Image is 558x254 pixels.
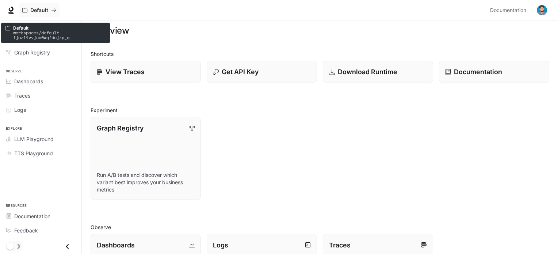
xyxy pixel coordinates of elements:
[338,67,397,77] p: Download Runtime
[454,67,502,77] p: Documentation
[3,89,79,102] a: Traces
[3,147,79,160] a: TTS Playground
[3,75,79,88] a: Dashboards
[106,67,145,77] p: View Traces
[91,117,201,200] a: Graph RegistryRun A/B tests and discover which variant best improves your business metrics
[91,223,549,231] h2: Observe
[13,26,106,30] p: Default
[91,106,549,114] h2: Experiment
[91,50,549,58] h2: Shortcuts
[7,242,14,250] span: Dark mode toggle
[323,61,433,83] a: Download Runtime
[14,135,54,143] span: LLM Playground
[97,240,135,250] p: Dashboards
[439,61,549,83] a: Documentation
[3,224,79,237] a: Feedback
[3,133,79,145] a: LLM Playground
[13,30,106,40] p: workspaces/default-fjazl1vvjuo0wqfdojxp_q
[19,3,60,18] button: All workspaces
[535,3,549,18] button: User avatar
[213,240,228,250] p: Logs
[14,149,53,157] span: TTS Playground
[14,106,26,114] span: Logs
[14,49,50,56] span: Graph Registry
[3,46,79,59] a: Graph Registry
[14,92,30,99] span: Traces
[91,61,201,83] a: View Traces
[14,212,50,220] span: Documentation
[207,61,317,83] button: Get API Key
[97,123,144,133] p: Graph Registry
[59,239,76,254] button: Close drawer
[490,6,526,15] span: Documentation
[487,3,532,18] a: Documentation
[222,67,259,77] p: Get API Key
[97,171,195,193] p: Run A/B tests and discover which variant best improves your business metrics
[329,240,351,250] p: Traces
[537,5,547,15] img: User avatar
[30,7,48,14] p: Default
[3,210,79,223] a: Documentation
[14,77,43,85] span: Dashboards
[14,227,38,234] span: Feedback
[3,103,79,116] a: Logs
